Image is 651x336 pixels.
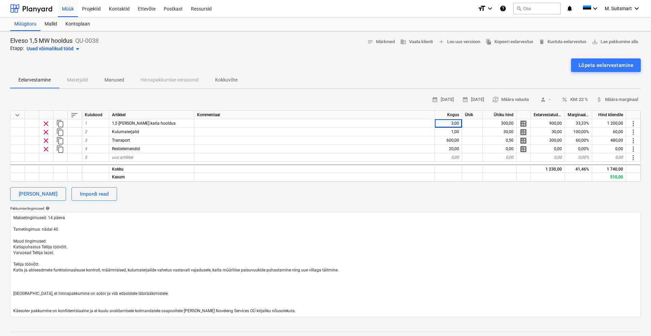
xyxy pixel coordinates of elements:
button: Märkmed [364,37,397,47]
div: 0,00 [592,153,626,162]
div: 1 740,00 [592,164,626,173]
button: Impordi read [71,187,117,201]
p: Elveso 1,5 MW hooldus [10,37,72,45]
i: keyboard_arrow_down [486,4,494,13]
span: Eemalda rida [42,145,50,153]
div: Artikkel [109,111,194,119]
span: Rohkem toiminguid [629,137,637,145]
p: Etapp: [10,45,24,53]
button: [PERSON_NAME] [10,187,66,201]
a: Kontoplaan [61,17,94,31]
button: Kopeeri eelarvestus [483,37,536,47]
div: Kasum [109,173,194,181]
span: attach_money [596,96,602,103]
button: [DATE] [459,94,487,105]
span: Dubleeri rida [56,120,64,128]
div: 480,00 [592,136,626,145]
span: add [438,39,444,45]
div: 0,00% [565,153,592,162]
div: 510,00 [592,173,626,181]
span: Dubleeri rida [56,137,64,145]
span: 1,5 MW Kohlbach katla hooldus [112,121,176,126]
span: Kustuta eelarvestus [539,38,586,46]
span: 4 [85,146,87,151]
div: 60,00 [592,128,626,136]
div: 30,00 [531,128,565,136]
span: help [44,206,50,210]
span: Rohkem toiminguid [629,145,637,153]
span: Eemalda rida [42,128,50,136]
span: Eemalda rida [42,120,50,128]
div: Kommentaar [194,111,435,119]
p: Manused [104,76,124,84]
span: Transport [112,138,130,143]
p: Eelarvestamine [18,76,51,84]
div: 1 200,00 [592,119,626,128]
button: Otsi [513,3,561,14]
button: Loo uus versioon [436,37,483,47]
button: Määra valuuta [490,94,532,105]
span: Kulumaterjalid [112,129,139,134]
div: Pakkumise tingimused [10,206,641,211]
button: KM: 22 % [559,94,591,105]
span: Rohkem toiminguid [629,120,637,128]
button: [DATE] [429,94,457,105]
span: arrow_drop_down [74,45,82,53]
i: keyboard_arrow_down [591,4,599,13]
p: Kokkuvõte [215,76,238,84]
div: 0,00% [565,145,592,153]
div: 300,00 [483,119,517,128]
span: [DATE] [432,96,454,104]
span: 3 [85,138,87,143]
div: 900,00 [531,119,565,128]
span: percent [562,96,568,103]
div: Eelarvestatud maksumus [531,111,565,119]
div: Kulukood [82,111,109,119]
div: 0,00 [531,145,565,153]
span: M. Suitsmart [605,6,632,11]
span: Rohkem toiminguid [629,154,637,162]
span: Vaata klienti [400,38,433,46]
div: 0,50 [483,136,517,145]
span: Lae pakkumine alla [592,38,638,46]
div: Kogus [435,111,462,119]
span: Määra valuuta [492,96,529,104]
div: 100,00% [565,128,592,136]
span: calendar_month [432,96,438,103]
span: business [400,39,406,45]
div: Hind kliendile [592,111,626,119]
div: 33,33% [565,119,592,128]
span: Sorteeri read tabelis [70,111,79,119]
div: 41,46% [565,164,592,173]
div: 0,00 [435,153,462,162]
div: 0,00 [483,153,517,162]
span: calendar_month [462,96,468,103]
span: 2 [85,129,87,134]
div: Uued võimalikud tööd [27,45,82,53]
span: save_alt [592,39,598,45]
span: Märkmed [367,38,395,46]
span: Rohkem toiminguid [629,128,637,136]
div: Ühik [462,111,483,119]
i: notifications [566,4,573,13]
div: [PERSON_NAME] [19,190,58,198]
button: Vaata klienti [397,37,436,47]
button: Lae pakkumine alla [589,37,641,47]
button: - [534,94,556,105]
div: Impordi read [80,190,109,198]
span: uus artikkel [112,155,133,160]
span: file_copy [486,39,492,45]
button: Määra marginaal [593,94,641,105]
div: 0,00 [592,145,626,153]
span: 5 [85,155,87,160]
div: 20,00 [435,145,462,153]
span: 1 [85,121,87,126]
span: currency_exchange [492,96,499,103]
div: 0,00 [531,153,565,162]
span: - [537,96,553,104]
span: Halda rea detailset jaotust [519,137,527,145]
span: Halda rea detailset jaotust [519,120,527,128]
a: Müügitoru [10,17,40,31]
